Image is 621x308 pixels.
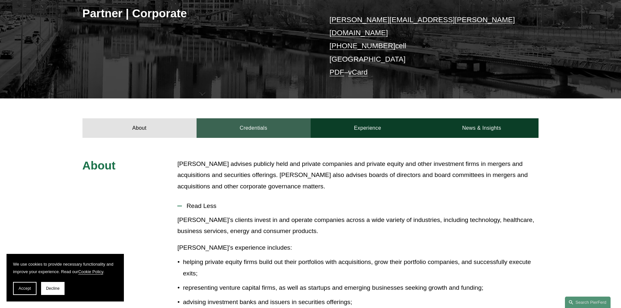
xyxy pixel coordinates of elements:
span: About [82,159,116,172]
span: Accept [19,286,31,291]
a: Cookie Policy [78,269,103,274]
p: We use cookies to provide necessary functionality and improve your experience. Read our . [13,260,117,275]
p: helping private equity firms build out their portfolios with acquisitions, grow their portfolio c... [183,257,539,279]
span: Read Less [182,202,539,210]
a: Search this site [565,297,611,308]
p: [PERSON_NAME]’s clients invest in and operate companies across a wide variety of industries, incl... [177,214,539,237]
a: Experience [311,118,425,138]
a: News & Insights [424,118,539,138]
p: advising investment banks and issuers in securities offerings; [183,297,539,308]
p: cell [GEOGRAPHIC_DATA] – [330,13,520,79]
a: About [82,118,197,138]
p: [PERSON_NAME]’s experience includes: [177,242,539,254]
a: [PHONE_NUMBER] [330,42,395,50]
section: Cookie banner [7,254,124,301]
button: Decline [41,282,65,295]
a: Credentials [197,118,311,138]
a: [PERSON_NAME][EMAIL_ADDRESS][PERSON_NAME][DOMAIN_NAME] [330,16,515,37]
span: Decline [46,286,60,291]
a: PDF [330,68,344,76]
h3: Partner | Corporate [82,6,311,21]
p: [PERSON_NAME] advises publicly held and private companies and private equity and other investment... [177,158,539,192]
a: vCard [348,68,368,76]
button: Accept [13,282,37,295]
button: Read Less [177,198,539,214]
p: representing venture capital firms, as well as startups and emerging businesses seeking growth an... [183,282,539,294]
